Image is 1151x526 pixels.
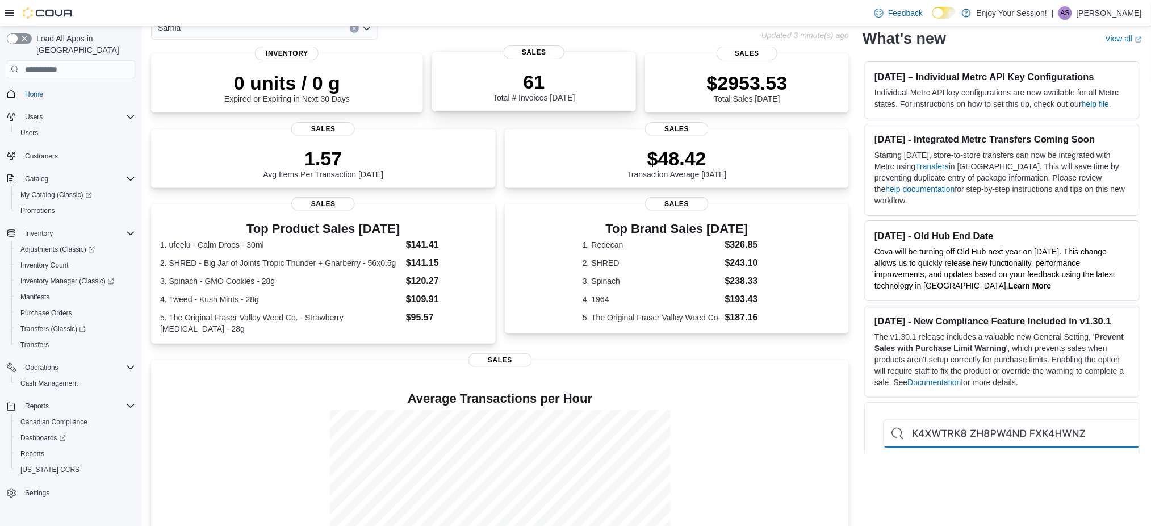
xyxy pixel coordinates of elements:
[870,2,927,24] a: Feedback
[725,311,771,324] dd: $187.16
[20,449,44,458] span: Reports
[16,447,135,461] span: Reports
[583,275,721,287] dt: 3. Spinach
[25,90,43,99] span: Home
[2,226,140,241] button: Inventory
[874,71,1130,82] h3: [DATE] – Individual Metrc API Key Configurations
[291,197,355,211] span: Sales
[20,486,54,500] a: Settings
[1058,6,1072,20] div: Amarjit Singh
[20,190,92,199] span: My Catalog (Classic)
[32,33,135,56] span: Load All Apps in [GEOGRAPHIC_DATA]
[725,256,771,270] dd: $243.10
[20,324,86,333] span: Transfers (Classic)
[11,462,140,478] button: [US_STATE] CCRS
[406,256,487,270] dd: $141.15
[583,294,721,305] dt: 4. 1964
[1135,36,1142,43] svg: External link
[16,204,60,218] a: Promotions
[25,174,48,183] span: Catalog
[11,241,140,257] a: Adjustments (Classic)
[406,311,487,324] dd: $95.57
[11,414,140,430] button: Canadian Compliance
[20,418,87,427] span: Canadian Compliance
[11,125,140,141] button: Users
[263,147,383,170] p: 1.57
[25,112,43,122] span: Users
[2,109,140,125] button: Users
[20,399,135,413] span: Reports
[16,463,135,477] span: Washington CCRS
[707,72,788,94] p: $2953.53
[160,275,401,287] dt: 3. Spinach - GMO Cookies - 28g
[160,392,840,406] h4: Average Transactions per Hour
[16,415,135,429] span: Canadian Compliance
[20,361,63,374] button: Operations
[20,293,49,302] span: Manifests
[160,294,401,305] dt: 4. Tweed - Kush Mints - 28g
[16,188,97,202] a: My Catalog (Classic)
[25,489,49,498] span: Settings
[16,188,135,202] span: My Catalog (Classic)
[20,465,79,474] span: [US_STATE] CCRS
[350,24,359,33] button: Clear input
[863,30,946,48] h2: What's new
[406,274,487,288] dd: $120.27
[874,315,1130,327] h3: [DATE] - New Compliance Feature Included in v1.30.1
[224,72,350,94] p: 0 units / 0 g
[20,399,53,413] button: Reports
[20,486,135,500] span: Settings
[263,147,383,179] div: Avg Items Per Transaction [DATE]
[2,85,140,102] button: Home
[362,24,371,33] button: Open list of options
[160,257,401,269] dt: 2. SHRED - Big Jar of Joints Tropic Thunder + Gnarberry - 56x0.5g
[20,110,135,124] span: Users
[20,86,135,101] span: Home
[627,147,727,179] div: Transaction Average [DATE]
[16,306,77,320] a: Purchase Orders
[1008,281,1051,290] a: Learn More
[160,312,401,335] dt: 5. The Original Fraser Valley Weed Co. - Strawberry [MEDICAL_DATA] - 28g
[20,172,135,186] span: Catalog
[16,258,73,272] a: Inventory Count
[20,277,114,286] span: Inventory Manager (Classic)
[888,7,923,19] span: Feedback
[11,321,140,337] a: Transfers (Classic)
[725,238,771,252] dd: $326.85
[1106,34,1142,43] a: View allExternal link
[1052,6,1054,20] p: |
[20,149,135,163] span: Customers
[707,72,788,103] div: Total Sales [DATE]
[645,197,709,211] span: Sales
[25,363,58,372] span: Operations
[908,378,961,387] a: Documentation
[11,305,140,321] button: Purchase Orders
[20,110,47,124] button: Users
[25,402,49,411] span: Reports
[874,133,1130,145] h3: [DATE] - Integrated Metrc Transfers Coming Soon
[2,398,140,414] button: Reports
[16,258,135,272] span: Inventory Count
[11,257,140,273] button: Inventory Count
[725,274,771,288] dd: $238.33
[16,274,119,288] a: Inventory Manager (Classic)
[886,185,955,194] a: help documentation
[291,122,355,136] span: Sales
[406,238,487,252] dd: $141.41
[493,70,575,102] div: Total # Invoices [DATE]
[2,148,140,164] button: Customers
[1082,99,1109,108] a: help file
[23,7,74,19] img: Cova
[20,172,53,186] button: Catalog
[160,222,487,236] h3: Top Product Sales [DATE]
[16,126,43,140] a: Users
[25,229,53,238] span: Inventory
[16,274,135,288] span: Inventory Manager (Classic)
[16,431,135,445] span: Dashboards
[725,293,771,306] dd: $193.43
[16,377,82,390] a: Cash Management
[20,308,72,318] span: Purchase Orders
[16,306,135,320] span: Purchase Orders
[932,7,956,19] input: Dark Mode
